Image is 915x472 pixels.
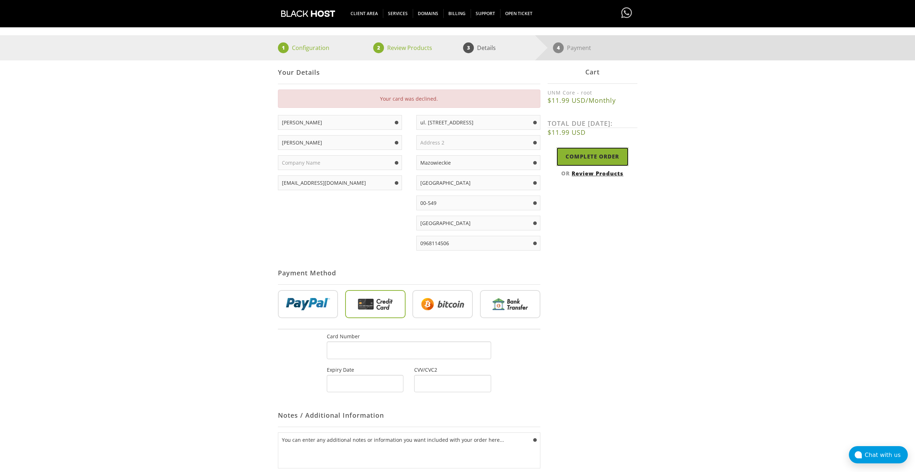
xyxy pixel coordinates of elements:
img: Credit%20Card.png [345,290,406,318]
label: UNM Core - root [548,89,637,96]
div: OR [548,170,637,177]
input: Address 2 [416,135,540,150]
label: Expiry Date [327,366,354,373]
div: Cart [548,60,637,84]
span: Domains [413,9,444,18]
iframe: Защищенное окно для ввода CVC-кода [420,381,485,387]
div: Notes / Additional Information [278,404,540,427]
textarea: You can enter any additional notes or information you want included with your order here... [278,432,540,468]
img: Bank%20Transfer.png [480,290,540,318]
input: Complete Order [557,147,628,166]
input: Last Name [278,135,402,150]
span: SERVICES [383,9,413,18]
p: Details [477,42,496,53]
div: Payment Method [278,261,540,285]
input: Email Address [278,175,402,190]
input: First Name [278,115,402,130]
div: Your card was declined. [278,90,540,108]
span: 4 [553,42,564,53]
iframe: Защищенное окно для ввода номера карты [333,347,485,353]
a: Review Products [572,170,623,177]
iframe: Защищенное окно для ввода даты истечения срока [333,381,398,387]
button: Chat with us [849,446,908,463]
img: PayPal.png [278,290,338,318]
input: Phone Number [416,236,540,251]
div: Your Details [278,61,540,84]
span: Support [471,9,500,18]
p: Review Products [387,42,432,53]
span: 3 [463,42,474,53]
input: State/Region [416,175,540,190]
div: Chat with us [865,452,908,458]
span: Billing [443,9,471,18]
input: City [416,155,540,170]
input: Company Name [278,155,402,170]
span: 2 [373,42,384,53]
b: $11.99 USD [548,128,637,137]
img: Bitcoin.png [412,290,473,318]
label: CVV/CVC2 [414,366,437,373]
p: Payment [567,42,591,53]
label: Card Number [327,333,360,340]
span: 1 [278,42,289,53]
input: Zip Code [416,196,540,210]
span: CLIENT AREA [346,9,383,18]
label: TOTAL DUE [DATE]: [548,119,637,128]
p: Configuration [292,42,329,53]
span: Open Ticket [500,9,537,18]
input: Address 1 [416,115,540,130]
b: $11.99 USD/Monthly [548,96,637,105]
